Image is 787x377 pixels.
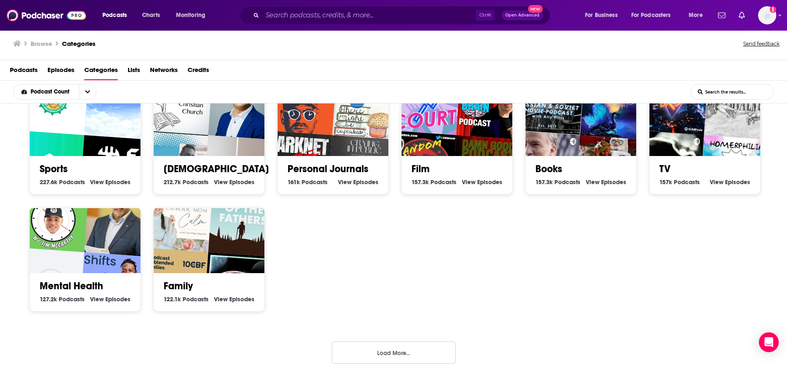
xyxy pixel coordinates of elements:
a: Charts [137,9,165,22]
button: open menu [683,9,713,22]
a: Categories [84,63,118,80]
span: View [214,178,228,186]
div: The Film Brain Podcast [456,69,527,140]
span: Episodes [353,178,378,186]
a: 122.1k Family Podcasts [164,295,209,303]
span: Episodes [725,178,750,186]
a: 227.6k Sports Podcasts [40,178,85,186]
span: Monitoring [176,10,205,21]
span: 122.1k [164,295,181,303]
img: 20TIMinutes: A Mental Health Podcast [18,181,89,252]
button: Load More... [332,341,456,364]
img: Catholic Mom Calm [142,181,213,252]
span: Episodes [601,178,626,186]
a: 127.2k Mental Health Podcasts [40,295,85,303]
a: TV [659,163,670,175]
a: Podcasts [10,63,38,80]
button: open menu [170,9,216,22]
img: Opazovalnica [704,69,775,140]
span: 127.2k [40,295,57,303]
button: open menu [79,84,96,99]
a: Books [535,163,562,175]
span: View [338,178,352,186]
input: Search podcasts, credits, & more... [262,9,476,22]
span: 157k [659,178,672,186]
span: For Business [585,10,618,21]
span: For Podcasters [631,10,671,21]
span: View [462,178,476,186]
button: open menu [97,9,138,22]
img: There Might Be Cupcakes Podcast [332,69,403,140]
a: View TV Episodes [710,178,750,186]
span: More [689,10,703,21]
h2: Choose List sort [13,84,109,100]
span: 161k [288,178,300,186]
span: Episodes [477,178,502,186]
a: 157k TV Podcasts [659,178,700,186]
h3: Browse [31,40,52,48]
svg: Add a profile image [770,6,776,13]
span: 157.3k [411,178,429,186]
a: Show notifications dropdown [735,8,748,22]
a: 157.3k Books Podcasts [535,178,580,186]
a: View Mental Health Episodes [90,295,131,303]
span: Episodes [105,178,131,186]
a: Networks [150,63,178,80]
span: Podcasts [59,295,85,303]
span: New [528,5,543,13]
span: View [90,295,104,303]
span: Podcasts [183,178,209,186]
a: Categories [62,40,95,48]
a: Mental Health [40,280,103,292]
img: Hearts of the Fathers [208,186,279,257]
span: Open Advanced [505,13,540,17]
img: User Profile [758,6,776,24]
img: Rediscover the Gospel [208,69,279,140]
a: [DEMOGRAPHIC_DATA] [164,163,269,175]
a: Episodes [48,63,74,80]
a: View Personal Journals Episodes [338,178,378,186]
span: Episodes [229,295,254,303]
img: Christophe VCP [84,69,155,140]
a: Sports [40,163,68,175]
a: View Sports Episodes [90,178,131,186]
a: 161k Personal Journals Podcasts [288,178,328,186]
button: open menu [579,9,628,22]
img: Finding Fantasy Reads [580,69,651,140]
a: 157.3k Film Podcasts [411,178,457,186]
a: Credits [188,63,209,80]
span: Podcast Count [31,89,72,95]
span: View [90,178,104,186]
span: Ctrl K [476,10,495,21]
span: Logged in as aridings [758,6,776,24]
button: Send feedback [741,38,782,50]
span: Podcasts [430,178,457,186]
button: open menu [626,9,683,22]
span: 157.3k [535,178,553,186]
span: Charts [142,10,160,21]
span: Episodes [105,295,131,303]
button: Show profile menu [758,6,776,24]
a: Lists [128,63,140,80]
a: View Family Episodes [214,295,254,303]
span: Podcasts [59,178,85,186]
span: Podcasts [102,10,127,21]
div: Healing with Ayurveda [84,186,155,257]
a: Show notifications dropdown [715,8,729,22]
a: 212.7k [DEMOGRAPHIC_DATA] Podcasts [164,178,209,186]
a: Personal Journals [288,163,369,175]
span: Episodes [229,178,254,186]
img: Podchaser - Follow, Share and Rate Podcasts [7,7,86,23]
